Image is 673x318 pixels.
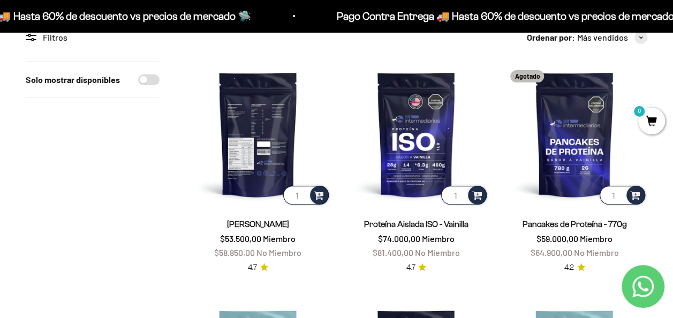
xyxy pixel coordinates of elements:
[577,31,628,44] span: Más vendidos
[633,105,646,118] mark: 0
[406,262,426,274] a: 4.74.7 de 5.0 estrellas
[574,247,619,258] span: No Miembro
[263,233,296,244] span: Miembro
[415,247,460,258] span: No Miembro
[406,262,415,274] span: 4.7
[26,73,120,87] label: Solo mostrar disponibles
[531,247,572,258] span: $64.900,00
[26,31,160,44] div: Filtros
[564,262,585,274] a: 4.24.2 de 5.0 estrellas
[536,233,578,244] span: $59.000,00
[527,31,575,44] span: Ordenar por:
[580,233,612,244] span: Miembro
[523,219,627,229] a: Pancakes de Proteína - 770g
[185,62,331,207] img: Proteína Whey - Vainilla
[378,233,420,244] span: $74.000,00
[577,31,647,44] button: Más vendidos
[214,247,255,258] span: $58.850,00
[638,116,665,128] a: 0
[220,233,261,244] span: $53.500,00
[564,262,574,274] span: 4.2
[256,247,301,258] span: No Miembro
[373,247,413,258] span: $81.400,00
[422,233,455,244] span: Miembro
[248,262,268,274] a: 4.74.7 de 5.0 estrellas
[364,219,468,229] a: Proteína Aislada ISO - Vainilla
[227,219,289,229] a: [PERSON_NAME]
[248,262,257,274] span: 4.7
